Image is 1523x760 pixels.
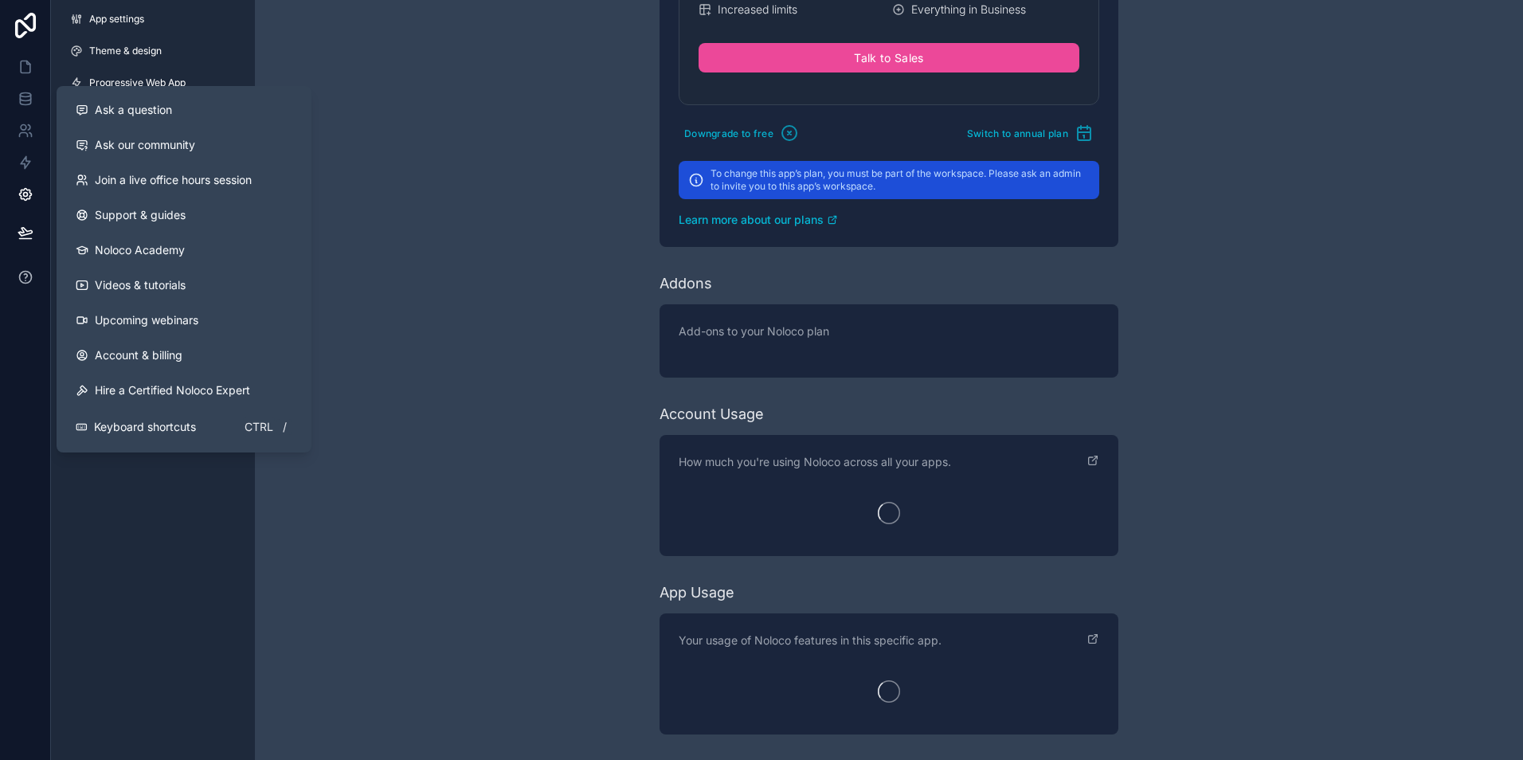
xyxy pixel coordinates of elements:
span: Downgrade to free [684,127,773,139]
button: Downgrade to free [679,118,805,148]
a: Account & billing [63,338,305,373]
div: Addons [660,272,712,295]
p: Add-ons to your Noloco plan [679,323,1099,339]
span: Everything in Business [911,2,1026,18]
span: / [278,421,291,433]
span: Join a live office hours session [95,172,252,188]
div: Account Usage [660,403,764,425]
a: App settings [57,6,249,32]
button: Talk to Sales [699,43,1079,73]
p: Your usage of Noloco features in this specific app. [679,633,942,648]
span: Account & billing [95,347,182,363]
span: Ask a question [95,102,172,118]
span: Keyboard shortcuts [94,419,196,435]
span: Videos & tutorials [95,277,186,293]
span: Ctrl [243,417,275,437]
span: App settings [89,13,144,25]
a: Theme & design [57,38,249,64]
button: Keyboard shortcutsCtrl/ [63,408,305,446]
span: Noloco Academy [95,242,185,258]
a: Noloco Academy [63,233,305,268]
span: Learn more about our plans [679,212,824,228]
a: Support & guides [63,198,305,233]
a: Ask our community [63,127,305,163]
a: Progressive Web App [57,70,249,96]
span: Theme & design [89,45,162,57]
span: Progressive Web App [89,76,186,89]
div: App Usage [660,582,734,604]
a: Learn more about our plans [679,212,1099,228]
a: Videos & tutorials [63,268,305,303]
button: Switch to annual plan [961,118,1099,148]
button: Hire a Certified Noloco Expert [63,373,305,408]
span: Support & guides [95,207,186,223]
span: Hire a Certified Noloco Expert [95,382,250,398]
span: Upcoming webinars [95,312,198,328]
p: To change this app’s plan, you must be part of the workspace. Please ask an admin to invite you t... [711,167,1090,193]
p: How much you're using Noloco across all your apps. [679,454,951,470]
span: Increased limits [718,2,797,18]
a: Join a live office hours session [63,163,305,198]
span: Ask our community [95,137,195,153]
span: Switch to annual plan [967,127,1068,139]
a: Upcoming webinars [63,303,305,338]
button: Ask a question [63,92,305,127]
